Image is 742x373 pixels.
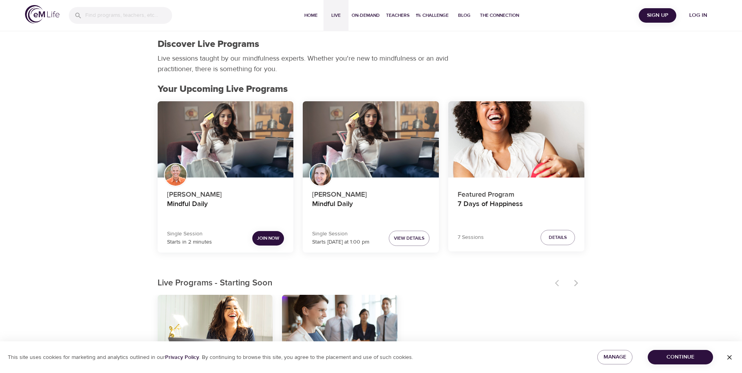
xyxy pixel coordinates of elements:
button: Log in [679,8,717,23]
span: Teachers [386,11,410,20]
span: Live [327,11,345,20]
span: The Connection [480,11,519,20]
p: Live sessions taught by our mindfulness experts. Whether you're new to mindfulness or an avid pra... [158,53,451,74]
a: Privacy Policy [165,354,199,361]
button: Continue [648,350,713,364]
button: View Details [389,231,429,246]
span: Join Now [257,234,279,242]
h4: Mindful Daily [167,200,284,219]
span: Manage [604,352,626,362]
button: Mindful Daily [303,101,439,178]
span: On-Demand [352,11,380,20]
button: Mindful Daily [158,101,294,178]
span: Log in [683,11,714,20]
button: Manage [597,350,632,364]
button: Join Now [252,231,284,246]
span: 1% Challenge [416,11,449,20]
button: Sign Up [639,8,676,23]
button: Skills to Thrive in Anxious Times [158,295,273,360]
p: Single Session [167,230,212,238]
p: [PERSON_NAME] [312,186,429,200]
button: Details [541,230,575,245]
h1: Discover Live Programs [158,39,259,50]
p: Starts in 2 minutes [167,238,212,246]
button: 7 Days of Happiness [448,101,584,178]
p: Single Session [312,230,369,238]
h2: Your Upcoming Live Programs [158,84,585,95]
h4: Mindful Daily [312,200,429,219]
p: Live Programs - Starting Soon [158,277,550,290]
input: Find programs, teachers, etc... [85,7,172,24]
span: View Details [394,234,424,242]
p: [PERSON_NAME] [167,186,284,200]
span: Continue [654,352,707,362]
img: logo [25,5,59,23]
span: Home [302,11,320,20]
span: Blog [455,11,474,20]
button: Bringing Calm and Focus to Overwhelming Situations [282,295,397,360]
p: Featured Program [458,186,575,200]
p: Starts [DATE] at 1:00 pm [312,238,369,246]
span: Details [549,233,567,242]
span: Sign Up [642,11,673,20]
h4: 7 Days of Happiness [458,200,575,219]
p: 7 Sessions [458,233,484,242]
